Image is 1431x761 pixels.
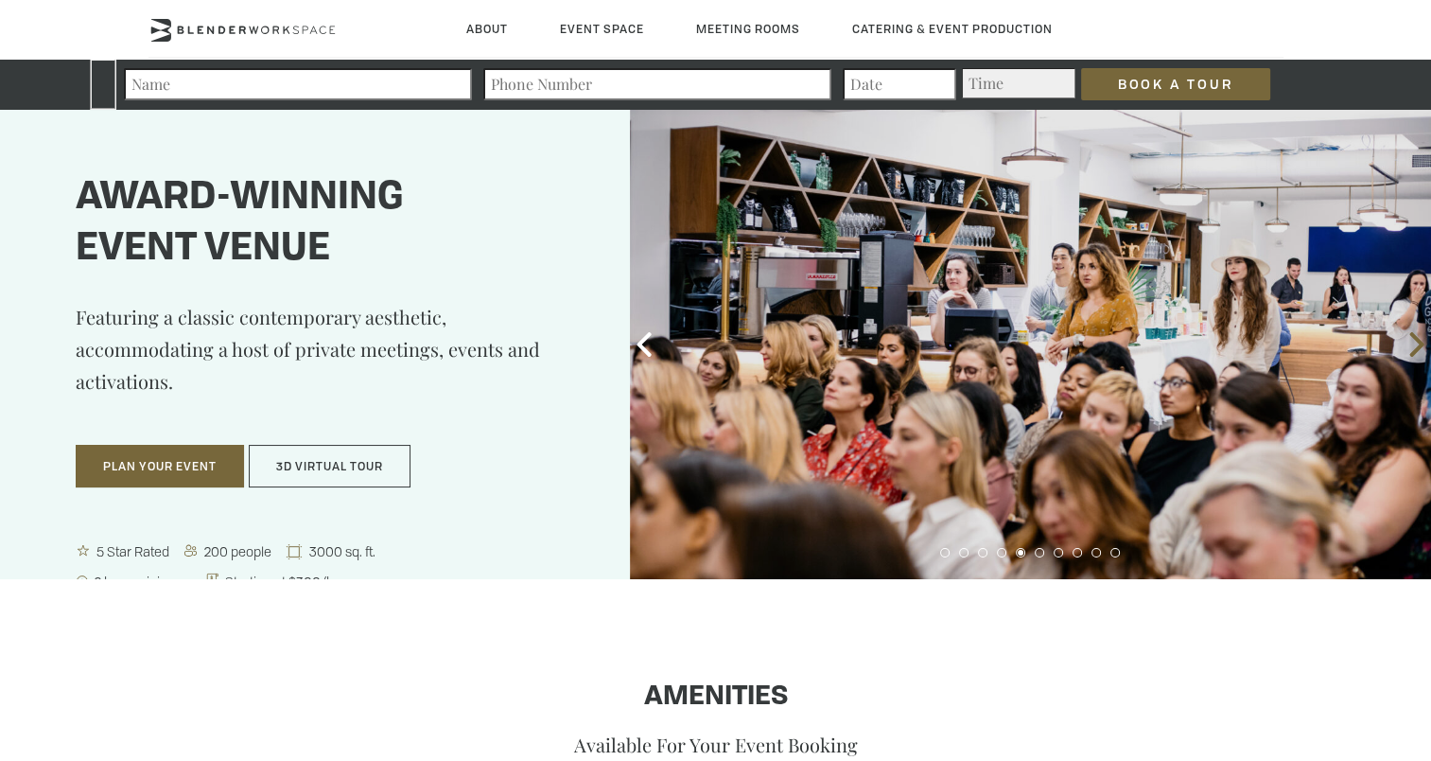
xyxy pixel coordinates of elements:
[124,68,472,100] input: Name
[76,173,583,275] h1: Award-winning event venue
[148,682,1283,713] h1: Amenities
[148,732,1283,757] p: Available For Your Event Booking
[305,542,381,560] span: 3000 sq. ft.
[76,445,244,488] button: Plan Your Event
[221,573,344,591] span: Starting at $300/hr
[93,542,175,560] span: 5 Star Rated
[843,68,956,100] input: Date
[483,68,831,100] input: Phone Number
[201,542,277,560] span: 200 people
[76,301,583,426] p: Featuring a classic contemporary aesthetic, accommodating a host of private meetings, events and ...
[249,445,410,488] button: 3D Virtual Tour
[1081,68,1270,100] input: Book a Tour
[91,573,198,591] span: 2 hour minimum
